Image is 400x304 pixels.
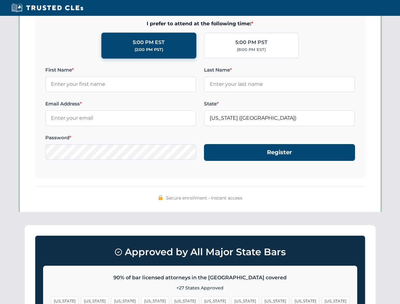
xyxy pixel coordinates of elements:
[235,38,268,47] div: 5:00 PM PST
[204,110,355,126] input: Florida (FL)
[166,194,242,201] span: Secure enrollment • Instant access
[45,76,196,92] input: Enter your first name
[135,47,163,53] div: (2:00 PM PST)
[204,144,355,161] button: Register
[204,66,355,74] label: Last Name
[51,274,349,282] p: 90% of bar licensed attorneys in the [GEOGRAPHIC_DATA] covered
[204,100,355,108] label: State
[45,100,196,108] label: Email Address
[45,110,196,126] input: Enter your email
[237,47,266,53] div: (8:00 PM EST)
[133,38,165,47] div: 5:00 PM EST
[204,76,355,92] input: Enter your last name
[45,20,355,28] span: I prefer to attend at the following time:
[51,284,349,291] p: +27 States Approved
[45,66,196,74] label: First Name
[45,134,196,142] label: Password
[10,3,85,13] img: Trusted CLEs
[43,244,357,261] h3: Approved by All Major State Bars
[158,195,163,200] img: 🔒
